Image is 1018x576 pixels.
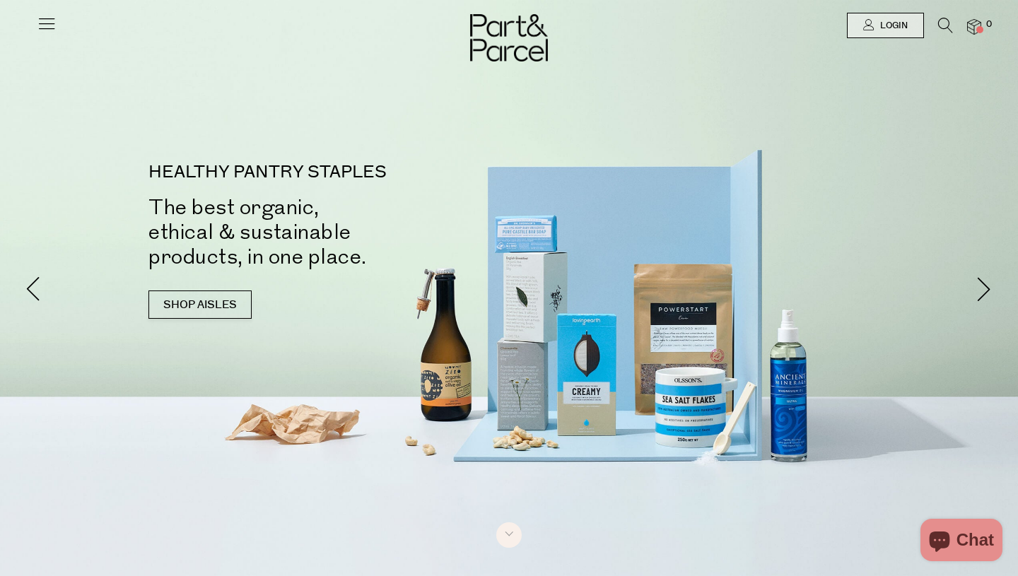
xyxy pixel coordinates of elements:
[148,164,530,181] p: HEALTHY PANTRY STAPLES
[916,519,1007,565] inbox-online-store-chat: Shopify online store chat
[983,18,995,31] span: 0
[877,20,908,32] span: Login
[470,14,548,61] img: Part&Parcel
[148,195,530,269] h2: The best organic, ethical & sustainable products, in one place.
[847,13,924,38] a: Login
[148,290,252,319] a: SHOP AISLES
[967,19,981,34] a: 0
